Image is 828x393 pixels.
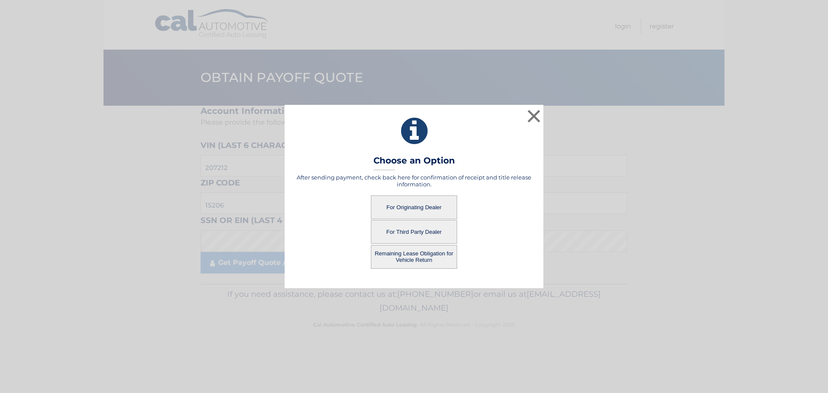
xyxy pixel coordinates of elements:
h5: After sending payment, check back here for confirmation of receipt and title release information. [295,174,533,188]
button: For Originating Dealer [371,195,457,219]
button: × [525,107,543,125]
h3: Choose an Option [373,155,455,170]
button: For Third Party Dealer [371,220,457,244]
button: Remaining Lease Obligation for Vehicle Return [371,245,457,269]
